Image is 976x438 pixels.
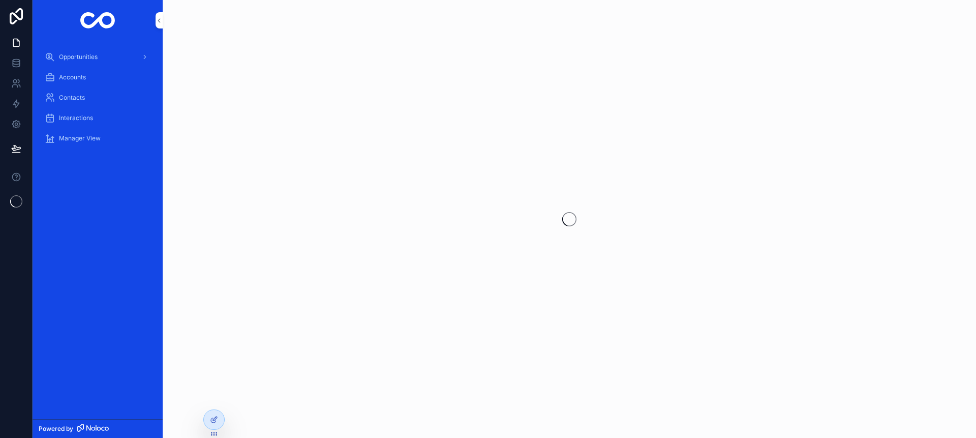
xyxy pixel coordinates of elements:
[33,41,163,161] div: scrollable content
[39,109,157,127] a: Interactions
[39,89,157,107] a: Contacts
[59,53,98,61] span: Opportunities
[59,73,86,81] span: Accounts
[39,48,157,66] a: Opportunities
[39,68,157,86] a: Accounts
[59,94,85,102] span: Contacts
[39,425,73,433] span: Powered by
[39,129,157,148] a: Manager View
[59,134,101,142] span: Manager View
[59,114,93,122] span: Interactions
[80,12,115,28] img: App logo
[33,419,163,438] a: Powered by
